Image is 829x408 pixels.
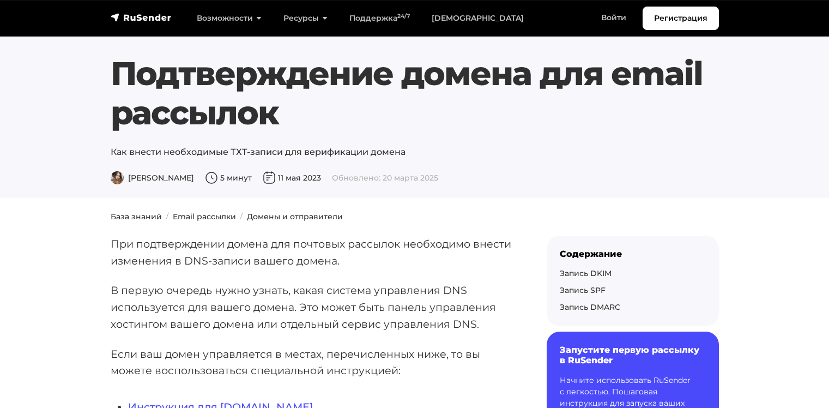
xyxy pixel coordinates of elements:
p: В первую очередь нужно узнать, какая система управления DNS используется для вашего домена. Это м... [111,282,512,332]
a: Домены и отправители [247,212,343,221]
span: [PERSON_NAME] [111,173,194,183]
a: Возможности [186,7,273,29]
a: Регистрация [643,7,719,30]
span: 11 мая 2023 [263,173,321,183]
a: Ресурсы [273,7,338,29]
a: Запись SPF [560,285,606,295]
img: Дата публикации [263,171,276,184]
div: Содержание [560,249,706,259]
img: RuSender [111,12,172,23]
a: Поддержка24/7 [338,7,421,29]
a: Запись DKIM [560,268,612,278]
h6: Запустите первую рассылку в RuSender [560,345,706,365]
h1: Подтверждение домена для email рассылок [111,54,719,133]
a: База знаний [111,212,162,221]
a: Запись DMARC [560,302,620,312]
p: Как внести необходимые ТХТ-записи для верификации домена [111,146,719,159]
sup: 24/7 [397,13,410,20]
p: При подтверждении домена для почтовых рассылок необходимо внести изменения в DNS-записи вашего до... [111,236,512,269]
a: [DEMOGRAPHIC_DATA] [421,7,535,29]
nav: breadcrumb [104,211,725,223]
a: Email рассылки [173,212,236,221]
p: Если ваш домен управляется в местах, перечисленных ниже, то вы можете воспользоваться специальной... [111,346,512,379]
span: Обновлено: 20 марта 2025 [332,173,438,183]
span: 5 минут [205,173,252,183]
img: Время чтения [205,171,218,184]
a: Войти [590,7,637,29]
